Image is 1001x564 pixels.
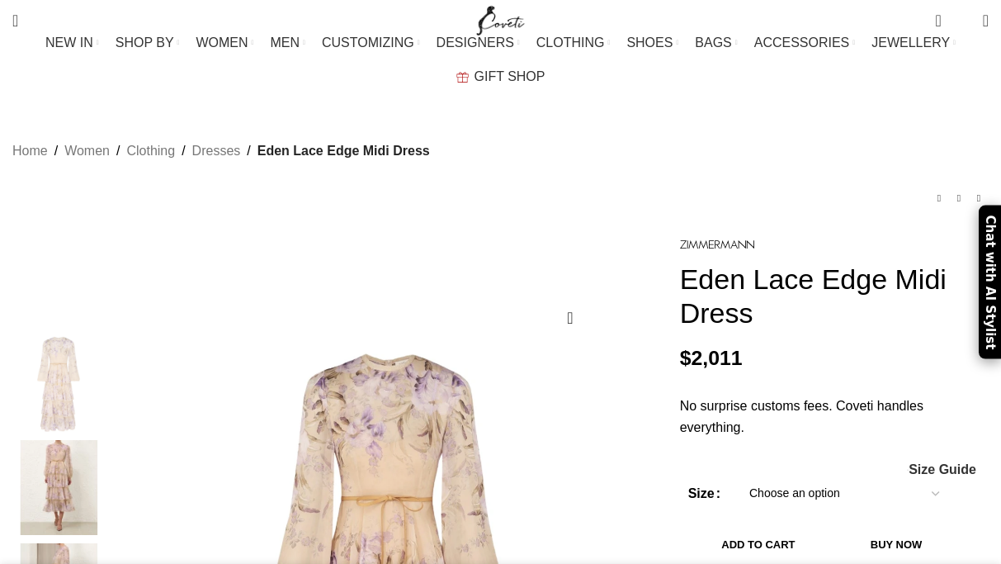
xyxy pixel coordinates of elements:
[626,35,673,50] span: SHOES
[871,35,950,50] span: JEWELLERY
[192,140,241,162] a: Dresses
[954,4,970,37] div: My Wishlist
[969,188,989,208] a: Next product
[680,263,989,330] h1: Eden Lace Edge Midi Dress
[871,26,956,59] a: JEWELLERY
[937,8,949,21] span: 0
[12,140,430,162] nav: Breadcrumb
[8,336,109,431] img: Eden Lace Edge Midi Dress
[680,347,743,369] bdi: 2,011
[4,4,26,37] a: Search
[8,440,109,535] img: Zimmermann dresses
[45,26,99,59] a: NEW IN
[64,140,110,162] a: Women
[437,35,514,50] span: DESIGNERS
[908,463,976,476] a: Size Guide
[437,26,520,59] a: DESIGNERS
[116,26,180,59] a: SHOP BY
[473,12,528,26] a: Site logo
[126,140,175,162] a: Clothing
[536,35,605,50] span: CLOTHING
[45,35,93,50] span: NEW IN
[929,188,949,208] a: Previous product
[688,483,720,505] label: Size
[909,463,976,476] span: Size Guide
[680,240,754,249] img: Zimmermann
[196,26,253,59] a: WOMEN
[927,4,949,37] a: 0
[626,26,678,59] a: SHOES
[680,396,989,438] p: No surprise customs fees. Coveti handles everything.
[322,35,414,50] span: CUSTOMIZING
[456,72,469,83] img: GiftBag
[456,60,545,93] a: GIFT SHOP
[475,69,545,84] span: GIFT SHOP
[322,26,420,59] a: CUSTOMIZING
[116,35,174,50] span: SHOP BY
[271,35,300,50] span: MEN
[754,26,856,59] a: ACCESSORIES
[688,528,829,562] button: Add to cart
[196,35,248,50] span: WOMEN
[957,17,970,29] span: 0
[695,26,737,59] a: BAGS
[536,26,611,59] a: CLOTHING
[257,140,430,162] span: Eden Lace Edge Midi Dress
[271,26,305,59] a: MEN
[680,347,692,369] span: $
[12,140,48,162] a: Home
[4,26,997,93] div: Main navigation
[695,35,731,50] span: BAGS
[754,35,850,50] span: ACCESSORIES
[837,528,956,562] button: Buy now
